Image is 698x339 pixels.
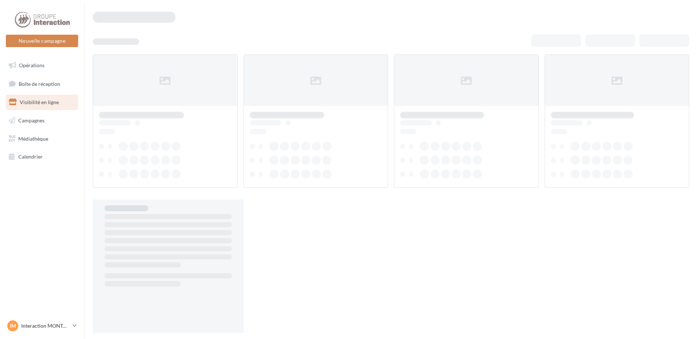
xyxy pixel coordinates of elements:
span: Campagnes [18,117,45,123]
span: Visibilité en ligne [20,99,59,105]
a: Calendrier [4,149,80,164]
span: Boîte de réception [19,80,60,87]
span: Opérations [19,62,45,68]
span: IM [10,322,16,330]
a: Campagnes [4,113,80,128]
a: Visibilité en ligne [4,95,80,110]
span: Calendrier [18,153,43,160]
a: Opérations [4,58,80,73]
a: Médiathèque [4,131,80,146]
a: IM Interaction MONTAIGU [6,319,78,333]
button: Nouvelle campagne [6,35,78,47]
span: Médiathèque [18,135,48,141]
p: Interaction MONTAIGU [21,322,70,330]
a: Boîte de réception [4,76,80,92]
